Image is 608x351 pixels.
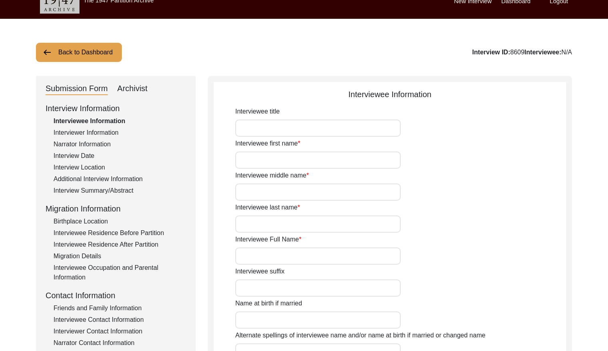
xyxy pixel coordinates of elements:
div: Migration Details [54,251,186,261]
div: Archivist [117,82,148,95]
div: Migration Information [46,203,186,215]
div: Narrator Information [54,140,186,149]
div: 8609 N/A [472,48,572,57]
div: Interviewee Information [54,116,186,126]
div: Interview Date [54,151,186,161]
div: Interview Summary/Abstract [54,186,186,195]
b: Interview ID: [472,49,510,56]
div: Birthplace Location [54,217,186,226]
label: Name at birth if married [235,299,302,308]
div: Interviewer Contact Information [54,327,186,336]
label: Interviewee last name [235,203,300,212]
div: Interviewee Occupation and Parental Information [54,263,186,282]
div: Friends and Family Information [54,303,186,313]
div: Submission Form [46,82,108,95]
label: Interviewee title [235,107,280,116]
label: Interviewee middle name [235,171,309,180]
div: Interviewee Information [214,88,566,100]
div: Interview Information [46,102,186,114]
div: Additional Interview Information [54,174,186,184]
div: Interviewer Information [54,128,186,138]
button: Back to Dashboard [36,43,122,62]
div: Narrator Contact Information [54,338,186,348]
div: Interviewee Residence Before Partition [54,228,186,238]
label: Alternate spellings of interviewee name and/or name at birth if married or changed name [235,331,485,340]
div: Interview Location [54,163,186,172]
label: Interviewee suffix [235,267,284,276]
label: Interviewee Full Name [235,235,301,244]
img: arrow-left.png [42,48,52,57]
div: Contact Information [46,289,186,301]
div: Interviewee Contact Information [54,315,186,325]
label: Interviewee first name [235,139,300,148]
div: Interviewee Residence After Partition [54,240,186,249]
b: Interviewee: [525,49,561,56]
